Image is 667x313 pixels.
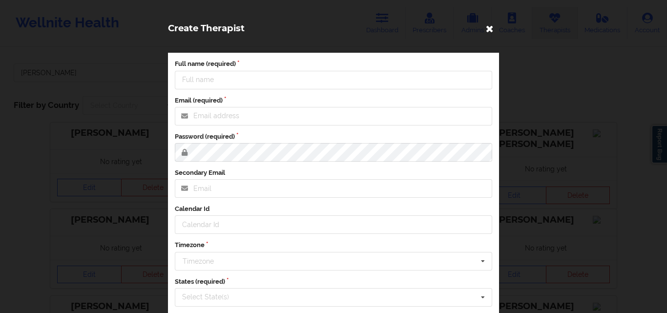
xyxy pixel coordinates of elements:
[175,277,492,286] label: States (required)
[175,168,492,177] label: Secondary Email
[180,292,243,303] div: Select State(s)
[175,179,492,198] input: Email
[175,215,492,234] input: Calendar Id
[175,205,492,213] label: Calendar Id
[175,96,492,105] label: Email (required)
[175,107,492,125] input: Email address
[175,132,492,141] label: Password (required)
[175,60,492,68] label: Full name (required)
[175,71,492,89] input: Full name
[183,258,214,265] div: Timezone
[175,241,492,250] label: Timezone
[158,14,509,42] div: Create Therapist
